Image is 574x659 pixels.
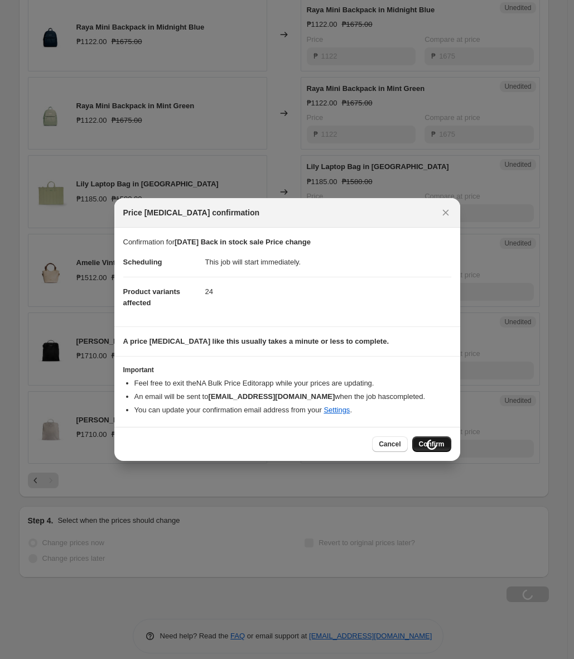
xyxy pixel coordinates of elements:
[208,392,335,401] b: [EMAIL_ADDRESS][DOMAIN_NAME]
[175,238,311,246] b: [DATE] Back in stock sale Price change
[324,406,350,414] a: Settings
[123,258,162,266] span: Scheduling
[379,440,401,449] span: Cancel
[205,277,451,306] dd: 24
[134,378,451,389] li: Feel free to exit the NA Bulk Price Editor app while your prices are updating.
[134,405,451,416] li: You can update your confirmation email address from your .
[438,205,454,220] button: Close
[123,287,181,307] span: Product variants affected
[205,248,451,277] dd: This job will start immediately.
[123,207,260,218] span: Price [MEDICAL_DATA] confirmation
[123,237,451,248] p: Confirmation for
[123,337,389,345] b: A price [MEDICAL_DATA] like this usually takes a minute or less to complete.
[372,436,407,452] button: Cancel
[134,391,451,402] li: An email will be sent to when the job has completed .
[123,365,451,374] h3: Important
